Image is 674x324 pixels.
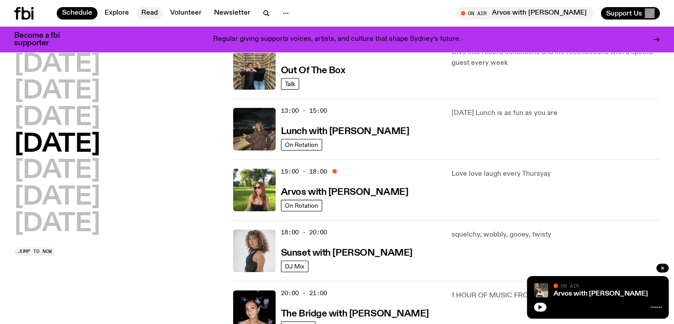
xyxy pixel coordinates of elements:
button: [DATE] [14,52,100,77]
button: [DATE] [14,185,100,210]
a: Arvos with [PERSON_NAME] [281,186,408,197]
span: On Rotation [285,141,318,148]
a: Explore [99,7,134,20]
span: DJ Mix [285,263,304,269]
span: 13:00 - 15:00 [281,107,327,115]
span: 15:00 - 18:00 [281,167,327,176]
img: Izzy Page stands above looking down at Opera Bar. She poses in front of the Harbour Bridge in the... [233,108,276,150]
button: [DATE] [14,106,100,130]
a: The Bridge with [PERSON_NAME] [281,308,429,319]
button: Jump to now [14,247,55,256]
a: On Rotation [281,139,322,150]
a: Lunch with [PERSON_NAME] [281,125,409,136]
button: Support Us [601,7,660,20]
a: Read [136,7,163,20]
a: Out Of The Box [281,64,346,75]
span: On Air [561,283,579,288]
p: squelchy, wobbly, gooey, twisty [452,229,660,240]
img: Tangela looks past her left shoulder into the camera with an inquisitive look. She is wearing a s... [233,229,276,272]
h3: The Bridge with [PERSON_NAME] [281,309,429,319]
span: On Rotation [285,202,318,209]
img: Lizzie Bowles is sitting in a bright green field of grass, with dark sunglasses and a black top. ... [233,169,276,211]
h3: Lunch with [PERSON_NAME] [281,127,409,136]
span: 20:00 - 21:00 [281,289,327,297]
button: On AirArvos with [PERSON_NAME] [456,7,594,20]
button: [DATE] [14,212,100,237]
span: Jump to now [18,249,52,254]
h3: Out Of The Box [281,66,346,75]
p: Dive into record collections and life recollections with a special guest every week [452,47,660,68]
button: [DATE] [14,79,100,104]
h3: Arvos with [PERSON_NAME] [281,188,408,197]
p: Regular giving supports voices, artists, and culture that shape Sydney’s future. [213,36,461,43]
img: Matt and Kate stand in the music library and make a heart shape with one hand each. [233,47,276,90]
a: Newsletter [209,7,256,20]
p: [DATE] Lunch is as fun as you are [452,108,660,119]
a: DJ Mix [281,261,308,272]
h3: Sunset with [PERSON_NAME] [281,249,413,258]
a: Talk [281,78,299,90]
p: Love love laugh every Thursyay [452,169,660,179]
span: Support Us [606,9,642,17]
a: Arvos with [PERSON_NAME] [553,290,648,297]
button: [DATE] [14,132,100,157]
span: Talk [285,80,295,87]
a: On Rotation [281,200,322,211]
span: 18:00 - 20:00 [281,228,327,237]
p: 1 HOUR OF MUSIC FROM THE CITY THAT WE LOVE <3 [452,290,660,301]
h3: Become a fbi supporter [14,32,71,47]
a: Volunteer [165,7,207,20]
button: [DATE] [14,158,100,183]
a: Schedule [57,7,97,20]
a: Sunset with [PERSON_NAME] [281,247,413,258]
